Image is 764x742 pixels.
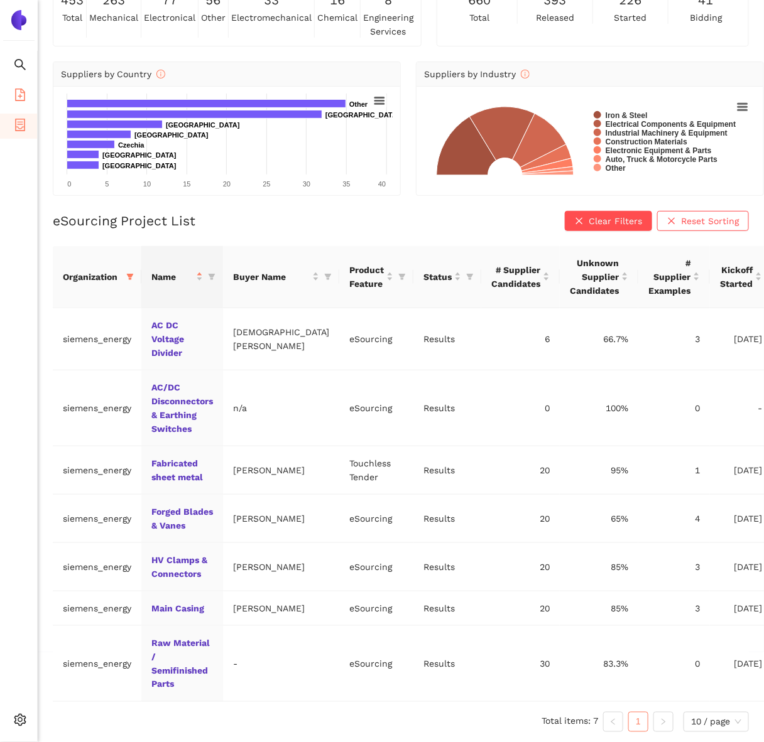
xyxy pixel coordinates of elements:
a: 1 [629,712,648,731]
td: siemens_energy [53,543,141,591]
td: Results [413,370,481,446]
span: engineering services [363,11,413,38]
text: [GEOGRAPHIC_DATA] [102,151,177,159]
text: [GEOGRAPHIC_DATA] [166,121,240,129]
li: Previous Page [603,712,623,732]
h2: eSourcing Project List [53,212,195,230]
td: eSourcing [339,591,413,626]
div: Page Size [684,712,749,732]
span: filter [205,267,218,286]
td: - [223,626,339,702]
td: siemens_energy [53,446,141,495]
td: siemens_energy [53,626,141,702]
span: 10 / page [691,712,741,731]
span: filter [464,267,476,286]
td: 0 [638,626,710,702]
th: this column's title is Unknown Supplier Candidates,this column is sortable [560,246,638,308]
text: Electrical Components & Equipment [606,120,736,129]
text: Other [606,164,626,173]
td: siemens_energy [53,591,141,626]
span: filter [398,273,406,281]
text: Construction Materials [606,137,687,146]
td: 30 [481,626,560,702]
td: 1 [638,446,710,495]
span: search [14,54,26,79]
span: filter [124,267,136,286]
td: eSourcing [339,543,413,591]
span: Reset Sorting [681,214,739,228]
td: Results [413,446,481,495]
th: this column's title is Buyer Name,this column is sortable [223,246,339,308]
text: [GEOGRAPHIC_DATA] [102,162,177,169]
span: left [609,718,617,726]
span: Suppliers by Industry [424,69,530,79]
span: electromechanical [231,11,312,24]
td: 65% [560,495,638,543]
span: filter [324,273,332,281]
td: [PERSON_NAME] [223,591,339,626]
td: Results [413,626,481,702]
td: 20 [481,543,560,591]
button: closeReset Sorting [657,211,749,231]
td: eSourcing [339,370,413,446]
text: 40 [378,180,386,188]
span: # Supplier Examples [648,256,690,298]
th: this column's title is # Supplier Candidates,this column is sortable [481,246,560,308]
span: released [536,11,574,24]
span: filter [396,261,408,293]
td: 3 [638,308,710,370]
span: started [614,11,647,24]
th: this column's title is Status,this column is sortable [413,246,481,308]
span: chemical [317,11,357,24]
td: siemens_energy [53,370,141,446]
span: right [660,718,667,726]
span: Kickoff Started [720,263,753,291]
span: bidding [690,11,722,24]
span: setting [14,709,26,734]
text: Electronic Equipment & Parts [606,146,712,155]
span: Status [423,270,452,284]
td: 95% [560,446,638,495]
text: [GEOGRAPHIC_DATA] [325,111,400,119]
text: 10 [143,180,151,188]
text: Iron & Steel [606,111,648,120]
td: Touchless Tender [339,446,413,495]
text: Other [349,100,368,108]
td: Results [413,591,481,626]
img: Logo [9,10,29,30]
text: 0 [67,180,71,188]
span: # Supplier Candidates [491,263,540,291]
span: close [575,217,584,227]
text: 25 [263,180,270,188]
li: Next Page [653,712,674,732]
text: 20 [223,180,231,188]
td: eSourcing [339,495,413,543]
span: Unknown Supplier Candidates [570,256,619,298]
span: Buyer Name [233,270,310,284]
span: electronical [144,11,195,24]
button: left [603,712,623,732]
td: 100% [560,370,638,446]
span: filter [466,273,474,281]
td: n/a [223,370,339,446]
span: filter [322,267,334,286]
text: Czechia [118,141,145,149]
th: this column's title is # Supplier Examples,this column is sortable [638,246,710,308]
li: Total items: 7 [542,712,598,732]
span: filter [208,273,216,281]
span: total [470,11,490,24]
td: 85% [560,591,638,626]
span: Clear Filters [589,214,642,228]
span: Organization [63,270,121,284]
span: filter [126,273,134,281]
td: 20 [481,495,560,543]
text: 30 [303,180,310,188]
td: 20 [481,446,560,495]
text: 15 [183,180,190,188]
span: Product Feature [349,263,384,291]
td: 20 [481,591,560,626]
td: [PERSON_NAME] [223,495,339,543]
button: right [653,712,674,732]
td: 66.7% [560,308,638,370]
td: 0 [638,370,710,446]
